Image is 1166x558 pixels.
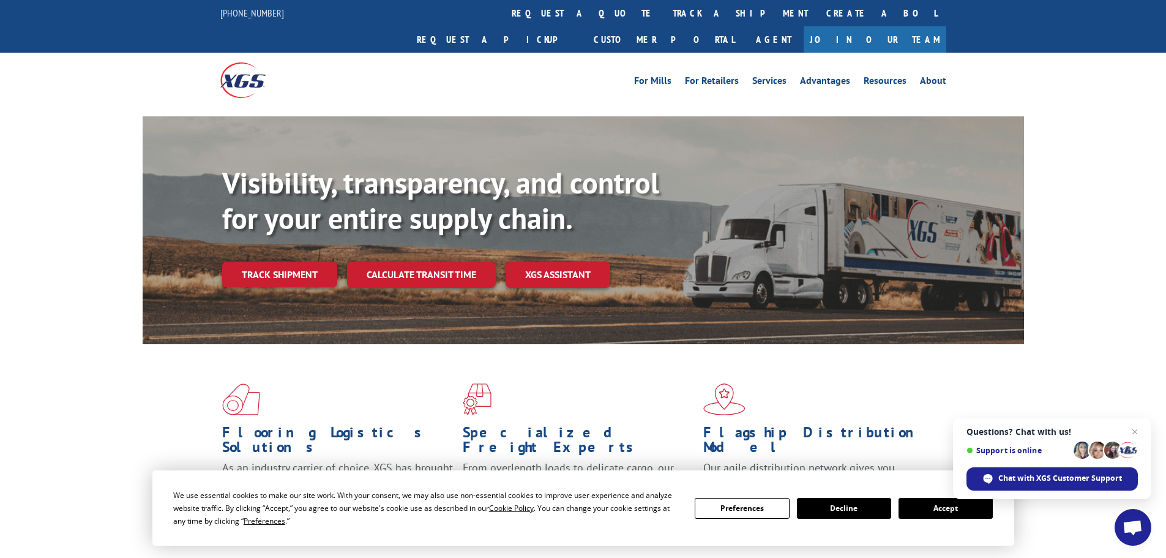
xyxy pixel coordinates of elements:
a: XGS ASSISTANT [506,262,610,288]
a: Advantages [800,76,850,89]
a: Customer Portal [585,26,744,53]
div: Open chat [1115,509,1151,546]
a: Track shipment [222,262,337,287]
img: xgs-icon-focused-on-flooring-red [463,383,491,415]
p: From overlength loads to delicate cargo, our experienced staff knows the best way to move your fr... [463,461,694,515]
div: Cookie Consent Prompt [152,470,1014,546]
span: Cookie Policy [489,503,534,513]
a: For Mills [634,76,671,89]
a: Resources [864,76,906,89]
a: Request a pickup [408,26,585,53]
button: Accept [899,498,993,519]
span: Preferences [244,516,285,526]
h1: Specialized Freight Experts [463,425,694,461]
span: Chat with XGS Customer Support [998,473,1122,484]
h1: Flooring Logistics Solutions [222,425,454,461]
img: xgs-icon-total-supply-chain-intelligence-red [222,383,260,415]
span: As an industry carrier of choice, XGS has brought innovation and dedication to flooring logistics... [222,461,453,504]
div: We use essential cookies to make our site work. With your consent, we may also use non-essential ... [173,489,680,527]
a: About [920,76,946,89]
button: Preferences [695,498,789,519]
span: Support is online [966,446,1069,455]
a: Calculate transit time [347,262,496,288]
button: Decline [797,498,891,519]
div: Chat with XGS Customer Support [966,467,1138,491]
a: Join Our Team [804,26,946,53]
span: Close chat [1127,424,1142,439]
a: Agent [744,26,804,53]
a: Services [752,76,787,89]
a: For Retailers [685,76,739,89]
img: xgs-icon-flagship-distribution-model-red [703,383,746,415]
span: Questions? Chat with us! [966,427,1138,437]
h1: Flagship Distribution Model [703,425,935,461]
b: Visibility, transparency, and control for your entire supply chain. [222,164,659,237]
a: [PHONE_NUMBER] [220,7,284,19]
span: Our agile distribution network gives you nationwide inventory management on demand. [703,461,929,489]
